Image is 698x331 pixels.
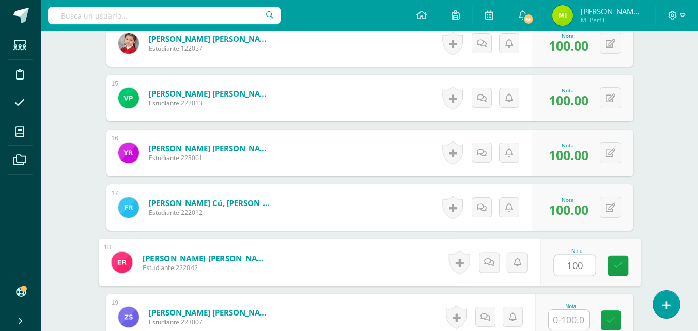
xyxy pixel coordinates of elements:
div: Nota: [549,196,588,203]
input: Busca un usuario... [48,7,281,24]
img: 1fb2abeca543272a91e2d9861cc134b9.png [118,143,139,163]
a: [PERSON_NAME] [PERSON_NAME] [149,88,273,99]
span: Estudiante 223061 [149,153,273,162]
span: 100.00 [549,146,588,164]
span: Mi Perfil [581,15,643,24]
div: Nota: [549,141,588,149]
div: Nota [548,304,594,309]
img: e0980752e06916d82c23292c87219ddd.png [118,33,139,54]
span: Estudiante 222013 [149,99,273,107]
input: 0-100.0 [549,310,589,330]
div: Nota: [549,87,588,94]
span: 100.00 [549,91,588,109]
a: [PERSON_NAME] Cú, [PERSON_NAME] [149,198,273,208]
span: Estudiante 223007 [149,318,273,326]
span: 100.00 [549,37,588,54]
a: [PERSON_NAME] [PERSON_NAME] [142,253,270,263]
img: 1961c385c9e8791e95ba58e3d3079ffc.png [111,251,132,273]
span: 100.00 [549,201,588,218]
span: Estudiante 222012 [149,208,273,217]
a: [PERSON_NAME] [PERSON_NAME] [149,307,273,318]
img: 00042be1f06435fc1c95326efd0da184.png [118,197,139,218]
span: Estudiante 222042 [142,263,270,273]
a: [PERSON_NAME] [PERSON_NAME] [149,34,273,44]
input: 0-100.0 [554,255,595,276]
span: Estudiante 122057 [149,44,273,53]
a: [PERSON_NAME] [PERSON_NAME] [149,143,273,153]
div: Nota [553,248,600,254]
img: 7083528cf830f4a114e6d6bae7e1180e.png [552,5,573,26]
span: [PERSON_NAME] de la [PERSON_NAME] [581,6,643,17]
img: a9ca1c6bc8aaa2d3e36fd89619c9e4c2.png [118,88,139,108]
img: 603e074ef416910c93b033db7de3f6e5.png [118,307,139,327]
div: Nota: [549,32,588,39]
span: 65 [523,13,534,25]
